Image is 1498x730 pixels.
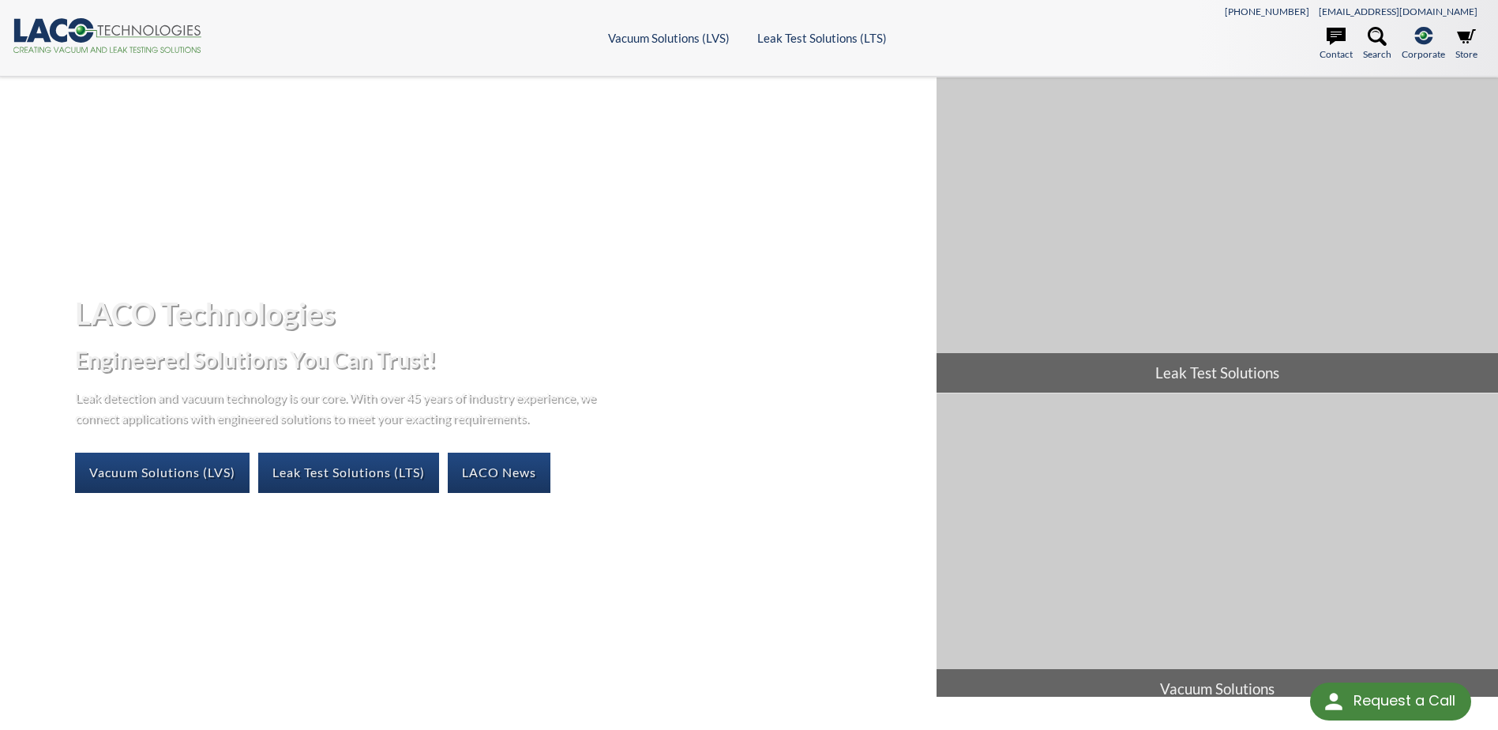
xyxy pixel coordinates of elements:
a: Leak Test Solutions (LTS) [757,31,887,45]
a: [PHONE_NUMBER] [1225,6,1309,17]
div: Request a Call [1310,683,1471,721]
span: Leak Test Solutions [937,353,1498,393]
h1: LACO Technologies [75,294,924,333]
img: round button [1321,689,1346,714]
h2: Engineered Solutions You Can Trust! [75,345,924,374]
span: Corporate [1402,47,1445,62]
div: Request a Call [1353,683,1455,719]
a: Leak Test Solutions (LTS) [258,453,439,492]
a: Leak Test Solutions [937,77,1498,393]
a: Vacuum Solutions [937,393,1498,709]
a: Search [1363,27,1391,62]
a: [EMAIL_ADDRESS][DOMAIN_NAME] [1319,6,1477,17]
a: Vacuum Solutions (LVS) [608,31,730,45]
a: LACO News [448,453,550,492]
a: Vacuum Solutions (LVS) [75,453,250,492]
a: Contact [1320,27,1353,62]
span: Vacuum Solutions [937,669,1498,709]
a: Store [1455,27,1477,62]
p: Leak detection and vacuum technology is our core. With over 45 years of industry experience, we c... [75,387,604,427]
